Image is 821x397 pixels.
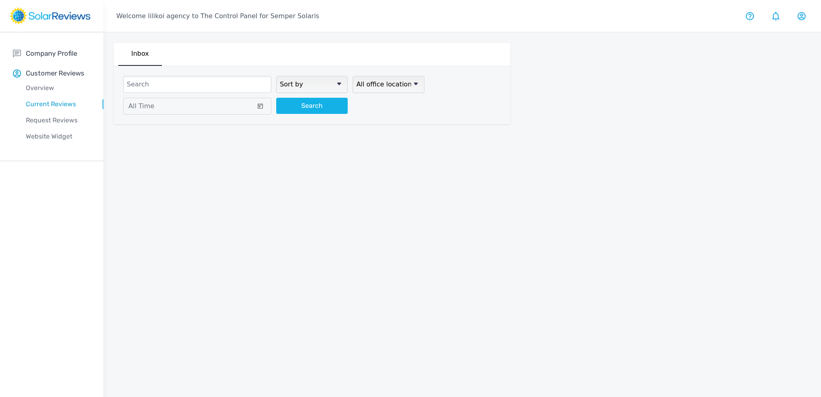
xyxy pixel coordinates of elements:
p: Welcome lilikoi agency to The Control Panel for Semper Solaris [116,11,319,21]
span: All Time [128,102,154,110]
button: All Time [123,98,271,115]
p: Request Reviews [13,116,103,125]
a: Website Widget [13,128,103,145]
a: Request Reviews [13,112,103,128]
input: Search [123,76,271,93]
a: Current Reviews [13,96,103,112]
p: Overview [13,83,103,93]
button: Search [276,98,348,114]
p: Inbox [131,49,149,59]
a: Overview [13,80,103,96]
p: Current Reviews [13,99,103,109]
p: Website Widget [13,132,103,141]
p: Company Profile [26,48,77,59]
p: Customer Reviews [26,68,84,78]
